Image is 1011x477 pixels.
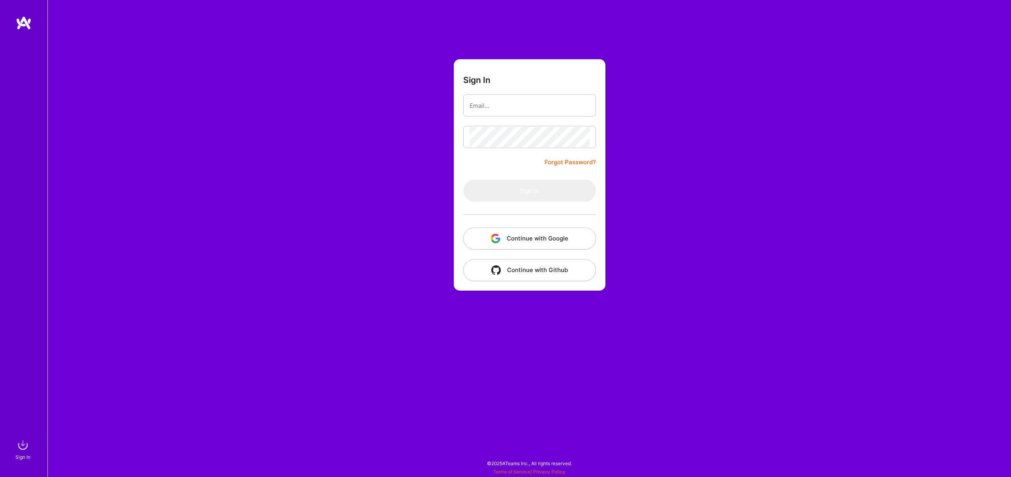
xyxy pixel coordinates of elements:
img: sign in [15,437,31,453]
span: | [493,469,565,475]
a: sign inSign In [17,437,31,461]
h3: Sign In [463,75,490,85]
img: icon [491,234,500,243]
a: Terms of Service [493,469,530,475]
button: Continue with Github [463,259,596,281]
div: Sign In [15,453,30,461]
button: Continue with Google [463,227,596,250]
button: Sign In [463,180,596,202]
input: Email... [470,96,590,116]
a: Privacy Policy [533,469,565,475]
a: Forgot Password? [545,158,596,167]
img: icon [491,265,501,275]
div: © 2025 ATeams Inc., All rights reserved. [47,453,1011,473]
img: logo [16,16,32,30]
